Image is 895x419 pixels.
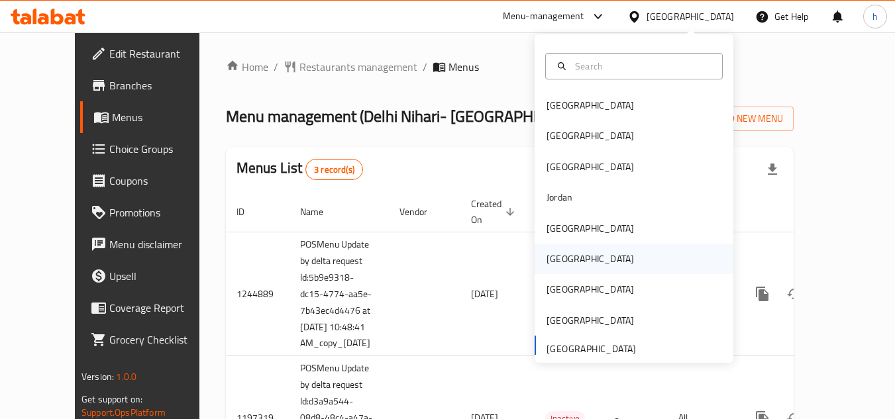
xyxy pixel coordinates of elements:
[80,260,225,292] a: Upsell
[299,59,417,75] span: Restaurants management
[736,192,884,232] th: Actions
[702,111,783,127] span: Add New Menu
[306,163,362,176] span: 3 record(s)
[109,46,214,62] span: Edit Restaurant
[237,204,262,220] span: ID
[109,268,214,284] span: Upsell
[226,101,600,131] span: Menu management ( Delhi Nihari- [GEOGRAPHIC_DATA] )
[747,278,778,310] button: more
[109,205,214,220] span: Promotions
[80,197,225,228] a: Promotions
[399,204,445,220] span: Vendor
[305,159,363,180] div: Total records count
[547,98,634,113] div: [GEOGRAPHIC_DATA]
[274,59,278,75] li: /
[116,368,136,385] span: 1.0.0
[448,59,479,75] span: Menus
[290,232,389,356] td: POSMenu Update by delta request Id:5b9e9318-dc15-4774-aa5e-7b43ec4d4476 at [DATE] 10:48:41 AM_cop...
[300,204,341,220] span: Name
[109,141,214,157] span: Choice Groups
[647,9,734,24] div: [GEOGRAPHIC_DATA]
[547,221,634,236] div: [GEOGRAPHIC_DATA]
[80,324,225,355] a: Grocery Checklist
[80,70,225,101] a: Branches
[80,228,225,260] a: Menu disclaimer
[80,38,225,70] a: Edit Restaurant
[547,190,572,205] div: Jordan
[547,282,634,297] div: [GEOGRAPHIC_DATA]
[80,101,225,133] a: Menus
[547,313,634,328] div: [GEOGRAPHIC_DATA]
[237,158,363,180] h2: Menus List
[109,236,214,252] span: Menu disclaimer
[109,300,214,316] span: Coverage Report
[80,165,225,197] a: Coupons
[570,59,714,73] input: Search
[80,292,225,324] a: Coverage Report
[81,391,142,408] span: Get support on:
[80,133,225,165] a: Choice Groups
[226,59,268,75] a: Home
[471,196,519,228] span: Created On
[81,368,114,385] span: Version:
[547,160,634,174] div: [GEOGRAPHIC_DATA]
[471,285,498,303] span: [DATE]
[547,128,634,143] div: [GEOGRAPHIC_DATA]
[226,232,290,356] td: 1244889
[109,332,214,348] span: Grocery Checklist
[872,9,878,24] span: h
[423,59,427,75] li: /
[503,9,584,24] div: Menu-management
[226,59,794,75] nav: breadcrumb
[284,59,417,75] a: Restaurants management
[109,173,214,189] span: Coupons
[757,154,788,185] div: Export file
[691,107,794,131] button: Add New Menu
[109,77,214,93] span: Branches
[547,252,634,266] div: [GEOGRAPHIC_DATA]
[112,109,214,125] span: Menus
[778,278,810,310] button: Change Status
